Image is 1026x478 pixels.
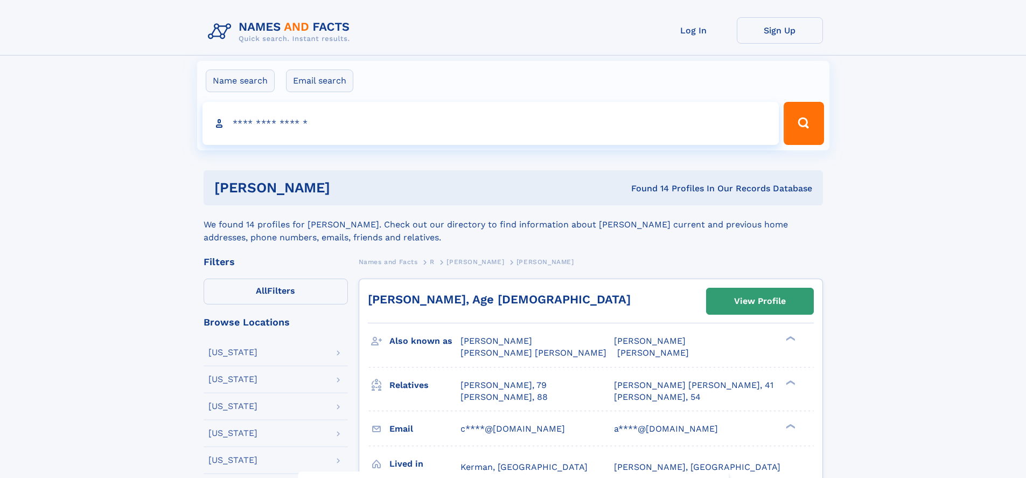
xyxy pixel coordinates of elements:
[460,462,588,472] span: Kerman, [GEOGRAPHIC_DATA]
[204,257,348,267] div: Filters
[480,183,812,195] div: Found 14 Profiles In Our Records Database
[368,293,631,306] a: [PERSON_NAME], Age [DEMOGRAPHIC_DATA]
[446,258,504,266] span: [PERSON_NAME]
[460,348,606,358] span: [PERSON_NAME] [PERSON_NAME]
[430,258,435,266] span: R
[214,181,481,195] h1: [PERSON_NAME]
[389,376,460,394] h3: Relatives
[204,279,348,304] label: Filters
[614,391,701,403] a: [PERSON_NAME], 54
[204,205,823,244] div: We found 14 profiles for [PERSON_NAME]. Check out our directory to find information about [PERSON...
[203,102,779,145] input: search input
[737,17,823,44] a: Sign Up
[460,379,547,391] a: [PERSON_NAME], 79
[460,336,532,346] span: [PERSON_NAME]
[614,336,686,346] span: [PERSON_NAME]
[204,317,348,327] div: Browse Locations
[389,420,460,438] h3: Email
[430,255,435,268] a: R
[517,258,574,266] span: [PERSON_NAME]
[784,102,823,145] button: Search Button
[206,70,275,92] label: Name search
[651,17,737,44] a: Log In
[614,462,780,472] span: [PERSON_NAME], [GEOGRAPHIC_DATA]
[783,335,796,342] div: ❯
[208,429,257,438] div: [US_STATE]
[208,456,257,465] div: [US_STATE]
[460,391,548,403] a: [PERSON_NAME], 88
[707,288,813,314] a: View Profile
[389,455,460,473] h3: Lived in
[208,348,257,357] div: [US_STATE]
[204,17,359,46] img: Logo Names and Facts
[208,402,257,411] div: [US_STATE]
[389,332,460,350] h3: Also known as
[617,348,689,358] span: [PERSON_NAME]
[256,286,267,296] span: All
[208,375,257,384] div: [US_STATE]
[286,70,353,92] label: Email search
[734,289,786,314] div: View Profile
[783,422,796,429] div: ❯
[783,379,796,386] div: ❯
[359,255,418,268] a: Names and Facts
[614,379,773,391] a: [PERSON_NAME] [PERSON_NAME], 41
[446,255,504,268] a: [PERSON_NAME]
